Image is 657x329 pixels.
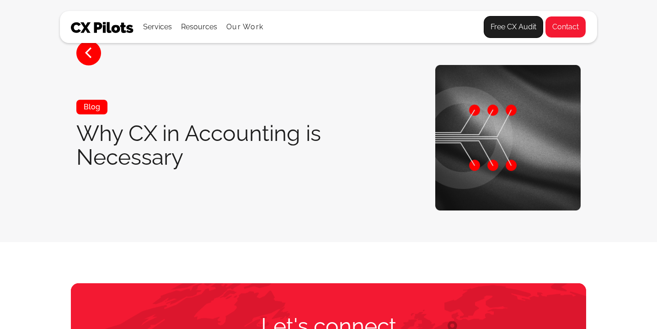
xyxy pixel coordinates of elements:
div: Resources [181,11,217,43]
a: < [76,41,101,65]
a: Our Work [226,23,263,31]
h1: Why CX in Accounting is Necessary [76,121,362,169]
div: Services [143,21,172,33]
div: Services [143,11,172,43]
a: Contact [545,16,586,38]
div: Resources [181,21,217,33]
div: Blog [76,100,107,114]
a: Free CX Audit [484,16,543,38]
